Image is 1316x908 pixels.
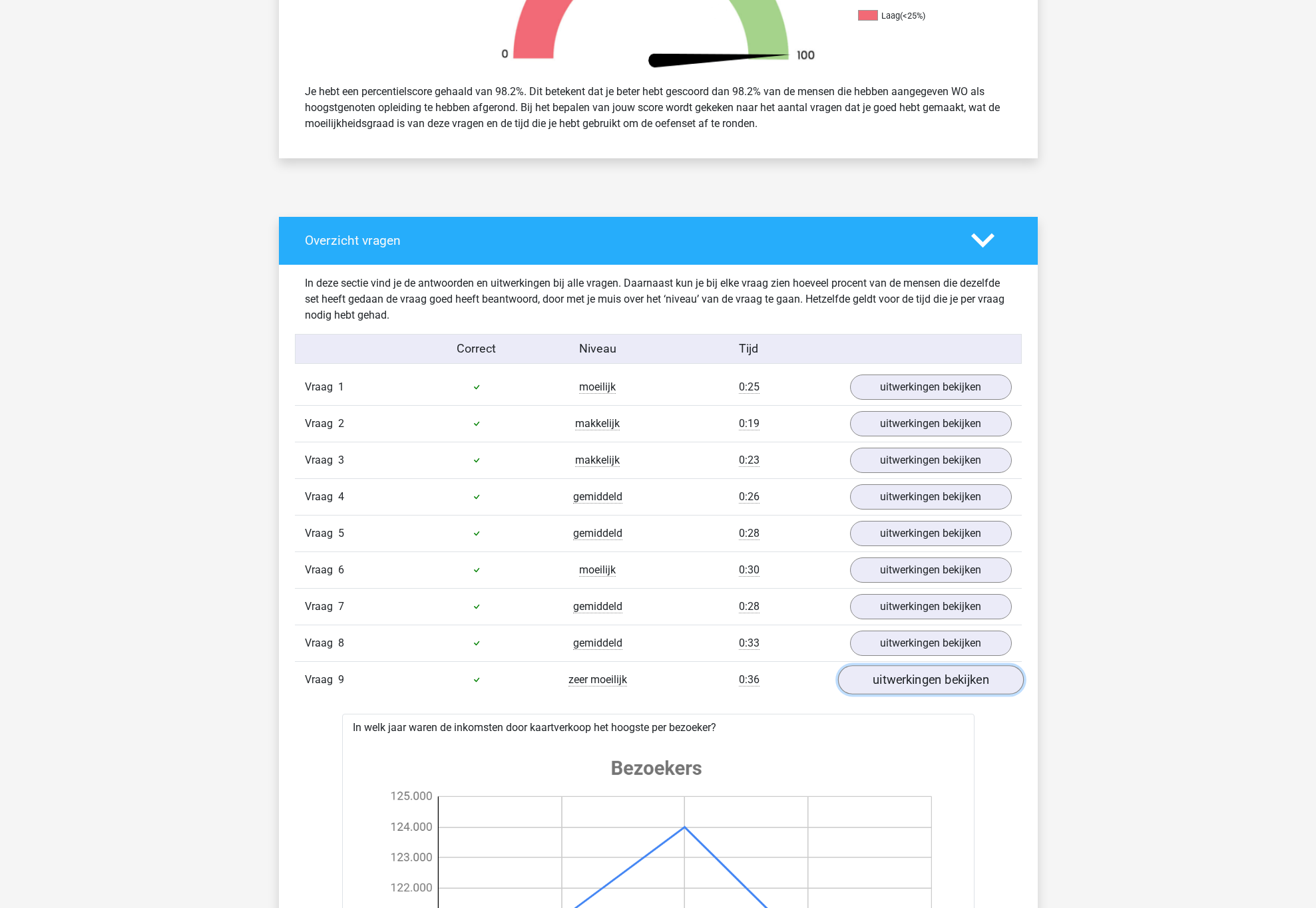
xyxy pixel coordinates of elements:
[850,631,1012,656] a: uitwerkingen bekijken
[295,275,1022,323] div: In deze sectie vind je de antwoorden en uitwerkingen bij alle vragen. Daarnaast kun je bij elke v...
[850,594,1012,619] a: uitwerkingen bekijken
[739,527,760,540] span: 0:28
[305,233,951,248] h4: Overzicht vragen
[416,340,537,358] div: Correct
[338,600,344,613] span: 7
[579,563,616,577] span: moeilijk
[305,416,338,432] span: Vraag
[837,665,1023,694] a: uitwerkingen bekijken
[573,637,622,650] span: gemiddeld
[305,672,338,688] span: Vraag
[295,78,1022,137] div: Je hebt een percentielscore gehaald van 98.2%. Dit betekent dat je beter hebt gescoord dan 98.2% ...
[850,557,1012,583] a: uitwerkingen bekijken
[850,484,1012,510] a: uitwerkingen bekijken
[338,673,344,686] span: 9
[305,562,338,578] span: Vraag
[850,411,1012,436] a: uitwerkingen bekijken
[338,527,344,539] span: 5
[573,490,622,504] span: gemiddeld
[579,380,616,394] span: moeilijk
[338,417,344,430] span: 2
[573,600,622,613] span: gemiddeld
[739,563,760,577] span: 0:30
[305,452,338,468] span: Vraag
[739,600,760,613] span: 0:28
[305,635,338,651] span: Vraag
[573,527,622,540] span: gemiddeld
[338,637,344,649] span: 8
[739,490,760,504] span: 0:26
[900,11,925,21] div: (<25%)
[658,340,839,358] div: Tijd
[858,10,991,22] li: Laag
[850,375,1012,400] a: uitwerkingen bekijken
[338,380,344,393] span: 1
[305,526,338,541] span: Vraag
[739,380,760,394] span: 0:25
[850,448,1012,473] a: uitwerkingen bekijken
[338,454,344,466] span: 3
[739,637,760,650] span: 0:33
[568,673,627,686] span: zeer moeilijk
[537,340,658,358] div: Niveau
[850,521,1012,546] a: uitwerkingen bekijken
[305,379,338,395] span: Vraag
[305,599,338,615] span: Vraag
[338,563,344,576] span: 6
[305,489,338,505] span: Vraag
[338,490,344,503] span: 4
[575,454,620,467] span: makkelijk
[739,417,760,430] span: 0:19
[739,454,760,467] span: 0:23
[575,417,620,430] span: makkelijk
[739,673,760,686] span: 0:36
